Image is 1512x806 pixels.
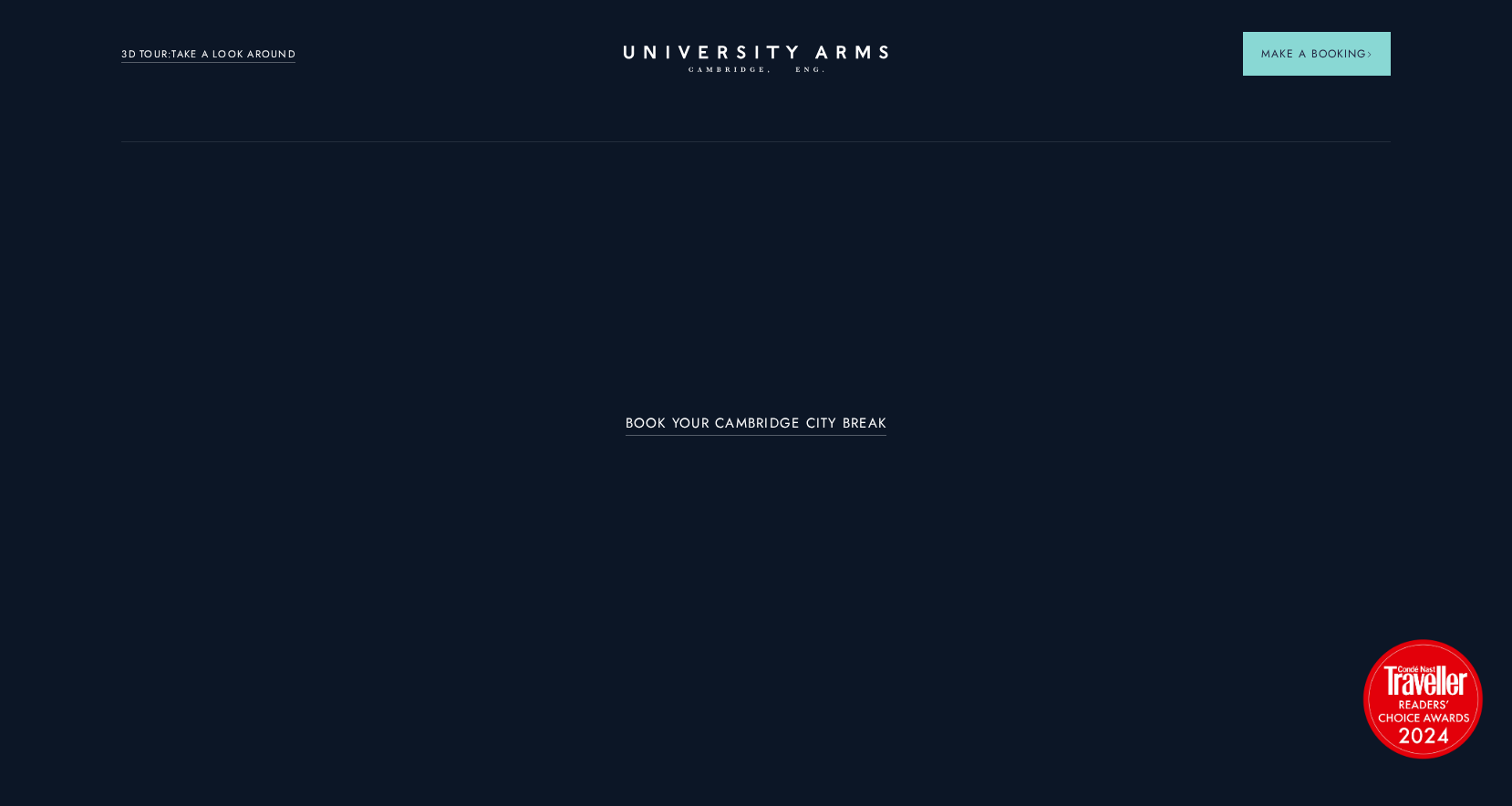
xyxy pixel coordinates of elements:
a: Home [624,46,888,74]
span: Make a Booking [1261,46,1372,62]
a: 3D TOUR:TAKE A LOOK AROUND [121,46,295,63]
a: BOOK YOUR CAMBRIDGE CITY BREAK [626,416,887,437]
img: Arrow icon [1366,51,1372,57]
img: image-2524eff8f0c5d55edbf694693304c4387916dea5-1501x1501-png [1354,630,1491,767]
button: Make a BookingArrow icon [1243,32,1391,76]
